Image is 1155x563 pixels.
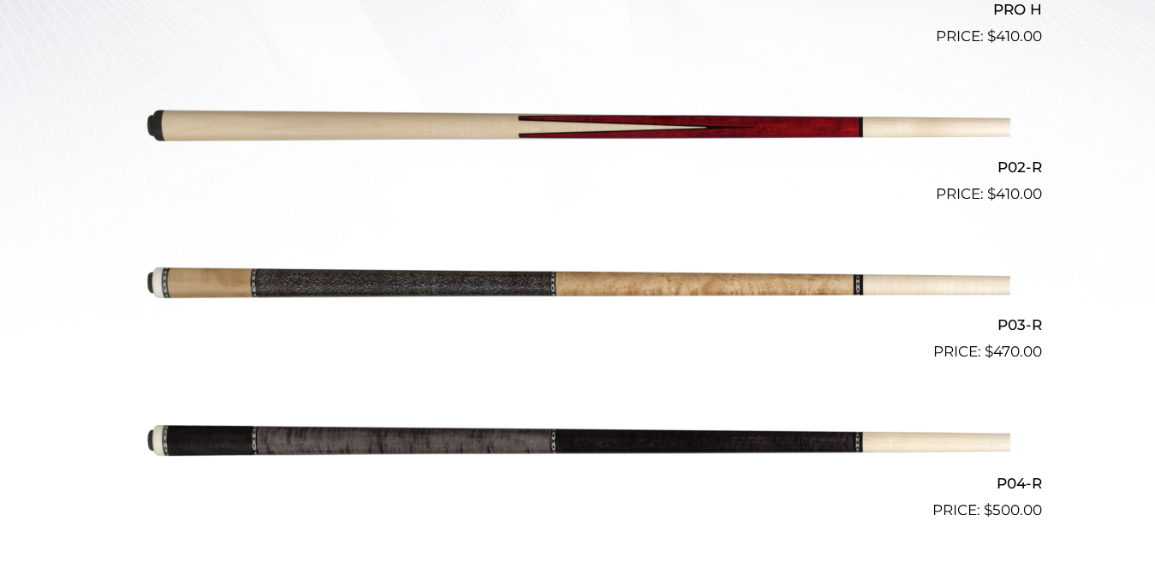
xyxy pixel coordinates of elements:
[987,185,1042,202] bdi: 410.00
[985,343,993,360] span: $
[985,343,1042,360] bdi: 470.00
[987,185,996,202] span: $
[146,213,1010,356] img: P03-R
[146,55,1010,199] img: P02-R
[987,27,996,45] span: $
[114,467,1042,499] h2: P04-R
[987,27,1042,45] bdi: 410.00
[114,309,1042,341] h2: P03-R
[114,152,1042,183] h2: P02-R
[114,55,1042,206] a: P02-R $410.00
[114,213,1042,363] a: P03-R $470.00
[984,501,1042,518] bdi: 500.00
[146,370,1010,514] img: P04-R
[984,501,992,518] span: $
[114,370,1042,521] a: P04-R $500.00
